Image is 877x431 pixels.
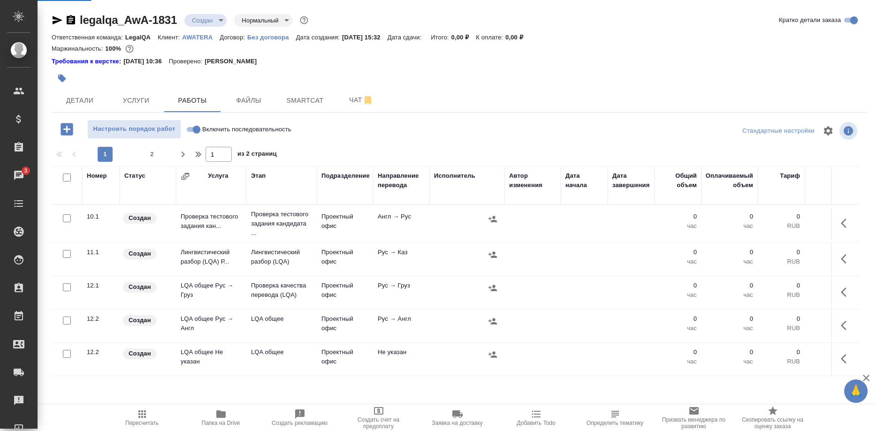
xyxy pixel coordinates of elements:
span: Настроить таблицу [817,120,839,142]
div: Заказ еще не согласован с клиентом, искать исполнителей рано [122,348,171,360]
span: из 2 страниц [237,148,277,162]
p: К оплате: [476,34,505,41]
div: Автор изменения [509,171,556,190]
button: Скопировать ссылку [65,15,76,26]
p: 0 [809,281,852,290]
p: RUB [809,357,852,366]
span: Файлы [226,95,271,106]
button: Здесь прячутся важные кнопки [835,281,858,303]
td: Проектный офис [317,207,373,240]
td: Проверка тестового задания кан... [176,207,246,240]
p: RUB [763,290,800,300]
p: 0 [659,248,697,257]
p: Создан [129,213,151,223]
div: Этап [251,171,266,181]
p: 0 [659,212,697,221]
svg: Отписаться [362,95,374,106]
td: LQA общее Рус → Каз [176,376,246,409]
p: 0 [706,248,753,257]
td: Рус → Каз [373,243,429,276]
button: Назначить [486,314,500,328]
div: 12.1 [87,281,115,290]
p: RUB [763,257,800,266]
p: час [659,324,697,333]
span: Работы [170,95,215,106]
p: час [659,357,697,366]
p: RUB [763,357,800,366]
button: Здесь прячутся важные кнопки [835,314,858,337]
span: 2 [145,150,160,159]
button: Добавить тэг [52,68,72,89]
a: legalqa_AwA-1831 [80,14,177,26]
span: Кратко детали заказа [779,15,841,25]
div: Создан [234,14,292,27]
td: Проектный офис [317,343,373,376]
span: Включить последовательность [202,125,291,134]
div: Заказ еще не согласован с клиентом, искать исполнителей рано [122,212,171,225]
p: час [706,324,753,333]
p: час [706,290,753,300]
a: 3 [2,164,35,187]
div: split button [740,124,817,138]
div: Услуга [208,171,228,181]
p: [DATE] 15:32 [342,34,388,41]
p: час [706,357,753,366]
span: Детали [57,95,102,106]
p: час [659,257,697,266]
button: 2 [145,147,160,162]
p: 0 [659,348,697,357]
p: Создан [129,249,151,258]
button: Доп статусы указывают на важность/срочность заказа [298,14,310,26]
p: LQA общее [251,314,312,324]
p: Лингвистический разбор (LQA) [251,248,312,266]
button: Сгруппировать [181,172,190,181]
p: Клиент: [158,34,182,41]
p: Проверка тестового задания кандидата ... [251,210,312,238]
p: Создан [129,316,151,325]
button: Назначить [486,348,500,362]
div: Заказ еще не согласован с клиентом, искать исполнителей рано [122,248,171,260]
button: Добавить работу [54,120,80,139]
p: RUB [809,324,852,333]
button: Назначить [486,281,500,295]
div: Тариф [780,171,800,181]
span: Настроить порядок работ [92,124,176,135]
p: RUB [809,221,852,231]
span: 🙏 [848,381,864,401]
p: 0 [706,314,753,324]
p: 0 [763,212,800,221]
td: Рус → Груз [373,276,429,309]
p: Создан [129,282,151,292]
div: Исполнитель [434,171,475,181]
button: Здесь прячутся важные кнопки [835,348,858,370]
div: Статус [124,171,145,181]
div: 11.1 [87,248,115,257]
button: Здесь прячутся важные кнопки [835,248,858,270]
td: LQA общее Рус → Груз [176,276,246,309]
p: час [706,221,753,231]
p: 0 [763,281,800,290]
p: Проверка качества перевода (LQA) [251,281,312,300]
button: Скопировать ссылку для ЯМессенджера [52,15,63,26]
button: Назначить [486,212,500,226]
div: Подразделение [321,171,370,181]
button: Здесь прячутся важные кнопки [835,212,858,234]
p: Проверено: [169,57,205,66]
td: Рус → Англ [373,310,429,342]
div: 12.2 [87,348,115,357]
span: Посмотреть информацию [839,122,859,140]
p: RUB [809,290,852,300]
td: Проектный офис [317,310,373,342]
p: 0 [809,248,852,257]
p: Создан [129,349,151,358]
p: [PERSON_NAME] [205,57,264,66]
p: 0 [763,348,800,357]
p: AWATERA [182,34,220,41]
td: Англ → Рус [373,207,429,240]
p: Ответственная команда: [52,34,125,41]
p: 100% [105,45,123,52]
p: Маржинальность: [52,45,105,52]
p: RUB [763,324,800,333]
p: 0,00 ₽ [451,34,476,41]
p: 0 [659,314,697,324]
